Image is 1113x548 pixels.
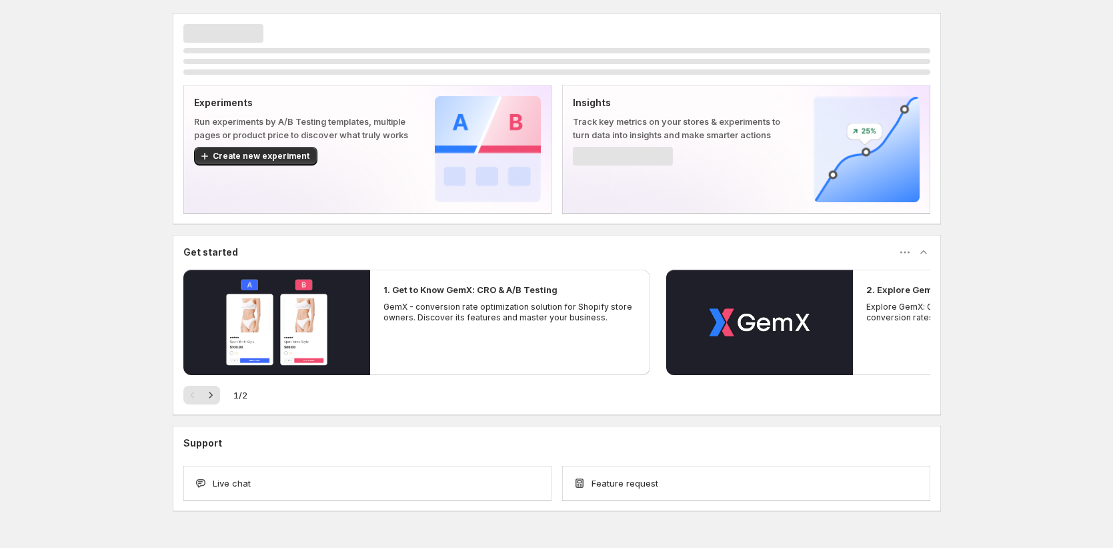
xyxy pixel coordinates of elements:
[183,437,222,450] h3: Support
[183,246,238,259] h3: Get started
[213,477,251,490] span: Live chat
[183,270,370,375] button: Play video
[213,151,309,162] span: Create new experiment
[383,302,637,323] p: GemX - conversion rate optimization solution for Shopify store owners. Discover its features and ...
[435,96,541,202] img: Experiments
[814,96,920,202] img: Insights
[666,270,853,375] button: Play video
[194,96,413,109] p: Experiments
[194,115,413,142] p: Run experiments by A/B Testing templates, multiple pages or product price to discover what truly ...
[383,283,558,296] h2: 1. Get to Know GemX: CRO & A/B Testing
[201,386,220,404] button: Next
[592,477,658,490] span: Feature request
[233,388,247,402] span: 1 / 2
[183,386,220,404] nav: Pagination
[573,115,792,142] p: Track key metrics on your stores & experiments to turn data into insights and make smarter actions
[866,283,1073,296] h2: 2. Explore GemX: CRO & A/B Testing Use Cases
[194,147,317,166] button: Create new experiment
[573,96,792,109] p: Insights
